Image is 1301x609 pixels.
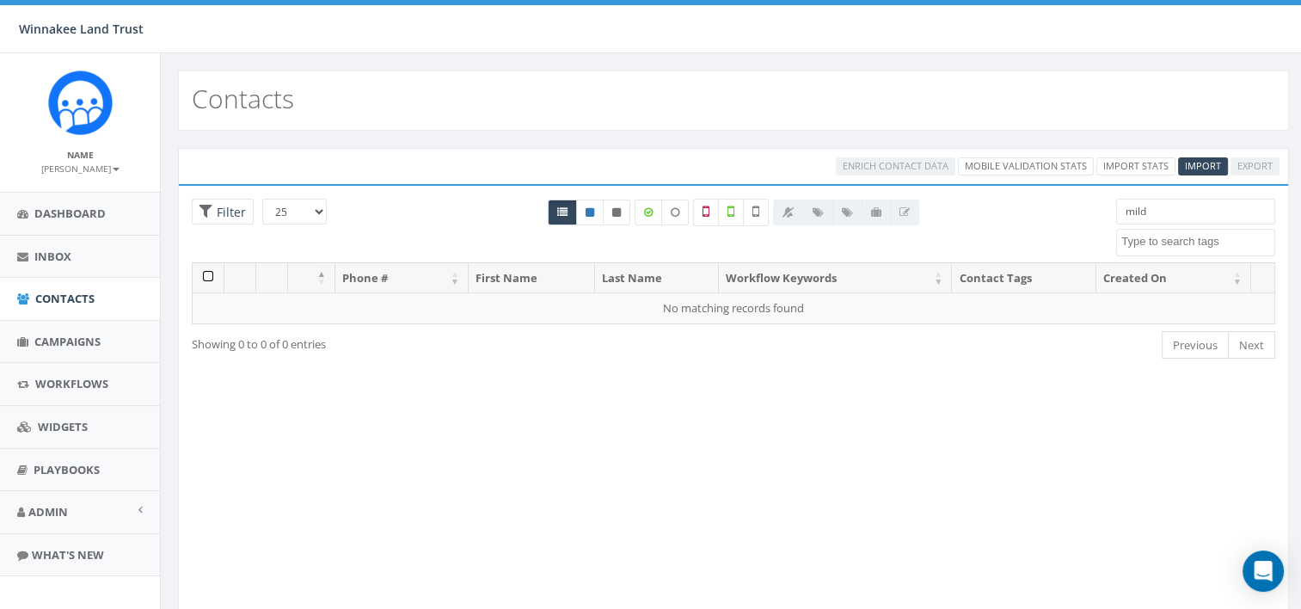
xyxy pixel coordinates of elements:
div: Showing 0 to 0 of 0 entries [192,329,629,353]
a: Opted Out [603,200,630,225]
label: Data Enriched [635,200,662,225]
th: Workflow Keywords: activate to sort column ascending [719,263,952,293]
a: Import Stats [1096,157,1175,175]
small: Name [67,149,94,161]
span: Import [1185,159,1221,172]
i: This phone number is unsubscribed and has opted-out of all texts. [612,207,621,218]
a: All contacts [548,200,577,225]
label: Not Validated [743,199,769,226]
span: Winnakee Land Trust [19,21,144,37]
textarea: Search [1121,234,1274,249]
span: Inbox [34,249,71,264]
span: Playbooks [34,462,100,477]
a: Active [576,200,604,225]
input: Type to search [1116,199,1275,225]
a: Previous [1162,331,1229,360]
td: No matching records found [193,292,1275,323]
label: Data not Enriched [661,200,689,225]
th: First Name [469,263,595,293]
th: Contact Tags [952,263,1095,293]
a: Mobile Validation Stats [958,157,1094,175]
label: Validated [718,199,744,226]
span: CSV files only [1185,159,1221,172]
span: Admin [28,504,68,520]
th: Phone #: activate to sort column ascending [335,263,469,293]
label: Not a Mobile [693,199,719,226]
a: Import [1178,157,1228,175]
th: Created On: activate to sort column ascending [1096,263,1251,293]
h2: Contacts [192,84,294,113]
span: Advance Filter [192,199,254,225]
span: Workflows [35,376,108,391]
span: Widgets [38,419,88,434]
div: Open Intercom Messenger [1243,551,1284,592]
span: Campaigns [34,334,101,349]
i: This phone number is subscribed and will receive texts. [586,207,594,218]
a: [PERSON_NAME] [41,160,120,175]
span: What's New [32,547,104,563]
a: Next [1228,331,1275,360]
img: Rally_Corp_Icon.png [48,71,113,135]
small: [PERSON_NAME] [41,163,120,175]
th: Last Name [595,263,719,293]
span: Contacts [35,291,95,306]
span: Dashboard [34,206,106,221]
span: Filter [212,204,246,220]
